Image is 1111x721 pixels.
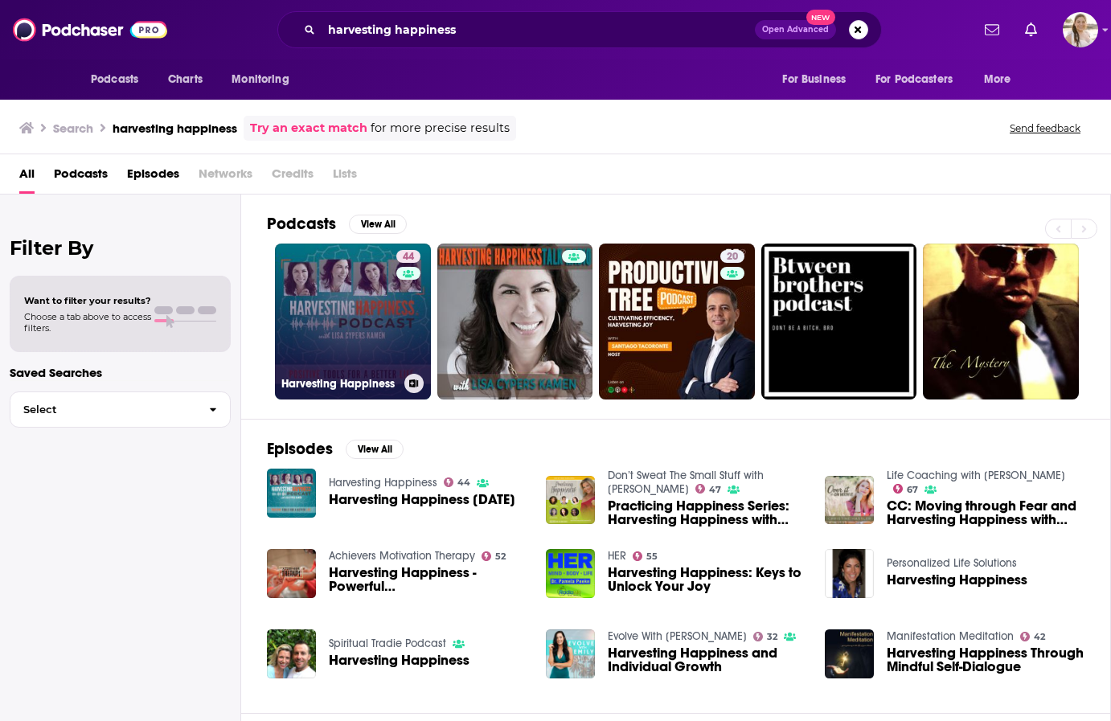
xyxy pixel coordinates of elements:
[220,64,310,95] button: open menu
[1063,12,1098,47] span: Logged in as acquavie
[608,566,806,593] a: Harvesting Happiness: Keys to Unlock Your Joy
[887,646,1084,674] a: Harvesting Happiness Through Mindful Self-Dialogue
[646,553,658,560] span: 55
[267,439,404,459] a: EpisodesView All
[608,646,806,674] a: Harvesting Happiness and Individual Growth
[19,161,35,194] span: All
[1020,632,1046,641] a: 42
[267,629,316,678] img: Harvesting Happiness
[608,469,764,496] a: Don’t Sweat The Small Stuff with Kristine Carlson
[333,161,357,194] span: Lists
[329,493,515,506] a: Harvesting Happiness 06-04-2025
[806,10,835,25] span: New
[887,573,1027,587] a: Harvesting Happiness
[329,476,437,490] a: Harvesting Happiness
[608,549,626,563] a: HER
[753,632,778,641] a: 32
[782,68,846,91] span: For Business
[113,121,237,136] h3: harvesting happiness
[865,64,976,95] button: open menu
[973,64,1031,95] button: open menu
[10,391,231,428] button: Select
[199,161,252,194] span: Networks
[1034,633,1045,641] span: 42
[495,553,506,560] span: 52
[281,377,398,391] h3: Harvesting Happiness
[127,161,179,194] a: Episodes
[608,499,806,526] a: Practicing Happiness Series: Harvesting Happiness with Lisa Cypers Kaman
[771,64,866,95] button: open menu
[13,14,167,45] img: Podchaser - Follow, Share and Rate Podcasts
[695,484,722,494] a: 47
[720,250,744,263] a: 20
[54,161,108,194] span: Podcasts
[277,11,882,48] div: Search podcasts, credits, & more...
[755,20,836,39] button: Open AdvancedNew
[53,121,93,136] h3: Search
[275,244,431,399] a: 44Harvesting Happiness
[633,551,658,561] a: 55
[1063,12,1098,47] button: Show profile menu
[329,566,527,593] a: Harvesting Happiness - Powerful Christian Motivation
[91,68,138,91] span: Podcasts
[825,549,874,598] img: Harvesting Happiness
[329,549,475,563] a: Achievers Motivation Therapy
[762,26,829,34] span: Open Advanced
[1063,12,1098,47] img: User Profile
[457,479,470,486] span: 44
[267,469,316,518] img: Harvesting Happiness 06-04-2025
[10,236,231,260] h2: Filter By
[546,549,595,598] img: Harvesting Happiness: Keys to Unlock Your Joy
[168,68,203,91] span: Charts
[608,629,747,643] a: Evolve With Emily
[80,64,159,95] button: open menu
[272,161,314,194] span: Credits
[546,476,595,525] img: Practicing Happiness Series: Harvesting Happiness with Lisa Cypers Kaman
[444,477,471,487] a: 44
[887,499,1084,526] span: CC: Moving through Fear and Harvesting Happiness with [PERSON_NAME] Kamen
[250,119,367,137] a: Try an exact match
[322,17,755,43] input: Search podcasts, credits, & more...
[825,629,874,678] a: Harvesting Happiness Through Mindful Self-Dialogue
[267,214,407,234] a: PodcastsView All
[709,486,721,494] span: 47
[329,566,527,593] span: Harvesting Happiness - Powerful [DEMOGRAPHIC_DATA] Motivation
[727,249,738,265] span: 20
[24,295,151,306] span: Want to filter your results?
[267,549,316,598] img: Harvesting Happiness - Powerful Christian Motivation
[599,244,755,399] a: 20
[10,365,231,380] p: Saved Searches
[329,493,515,506] span: Harvesting Happiness [DATE]
[887,469,1065,482] a: Life Coaching with Christine Hassler
[267,439,333,459] h2: Episodes
[396,250,420,263] a: 44
[403,249,414,265] span: 44
[887,629,1014,643] a: Manifestation Meditation
[349,215,407,234] button: View All
[10,404,196,415] span: Select
[825,476,874,525] img: CC: Moving through Fear and Harvesting Happiness with Lisa Cypers Kamen
[329,653,469,667] a: Harvesting Happiness
[158,64,212,95] a: Charts
[907,486,918,494] span: 67
[329,637,446,650] a: Spiritual Tradie Podcast
[893,484,919,494] a: 67
[546,629,595,678] img: Harvesting Happiness and Individual Growth
[232,68,289,91] span: Monitoring
[978,16,1006,43] a: Show notifications dropdown
[608,499,806,526] span: Practicing Happiness Series: Harvesting Happiness with [PERSON_NAME] Kaman
[1005,121,1085,135] button: Send feedback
